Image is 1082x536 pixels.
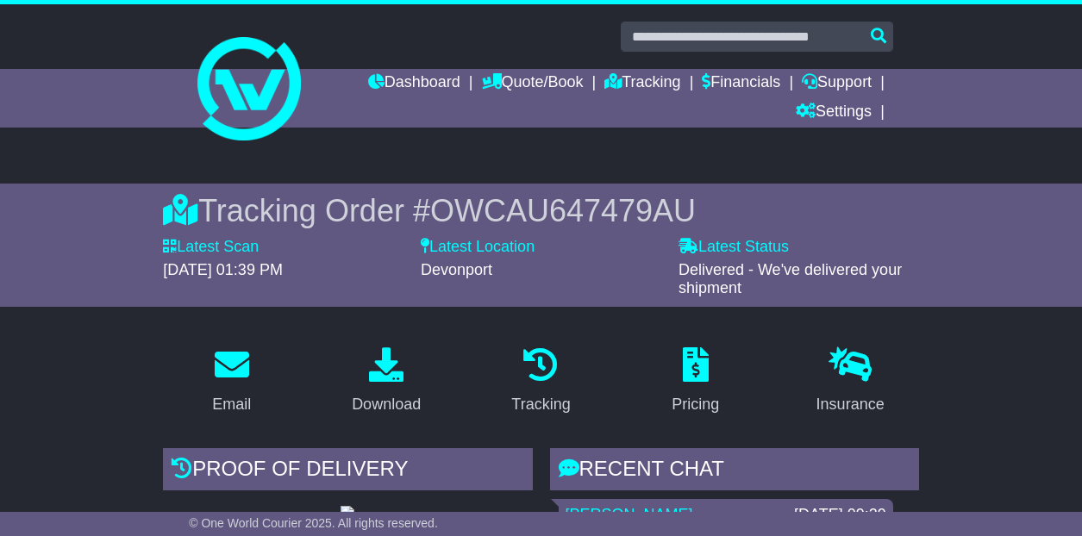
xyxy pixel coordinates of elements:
label: Latest Location [421,238,535,257]
a: Email [201,341,262,422]
span: [DATE] 01:39 PM [163,261,283,278]
div: Proof of Delivery [163,448,532,495]
a: Pricing [660,341,730,422]
div: [DATE] 09:29 [794,506,886,525]
div: Tracking [511,393,570,416]
div: RECENT CHAT [550,448,919,495]
div: Tracking Order # [163,192,919,229]
a: Dashboard [368,69,460,98]
a: [PERSON_NAME] [566,506,693,523]
a: Quote/Book [482,69,584,98]
span: Delivered - We've delivered your shipment [679,261,902,297]
a: Support [802,69,872,98]
a: Tracking [604,69,680,98]
label: Latest Scan [163,238,259,257]
div: Download [352,393,421,416]
span: Devonport [421,261,492,278]
a: Tracking [500,341,581,422]
a: Insurance [805,341,896,422]
div: Insurance [816,393,885,416]
div: Pricing [672,393,719,416]
a: Download [341,341,432,422]
a: Financials [702,69,780,98]
span: OWCAU647479AU [430,193,696,228]
span: © One World Courier 2025. All rights reserved. [189,516,438,530]
label: Latest Status [679,238,789,257]
div: Email [212,393,251,416]
img: GetPodImage [341,506,354,520]
a: Settings [796,98,872,128]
